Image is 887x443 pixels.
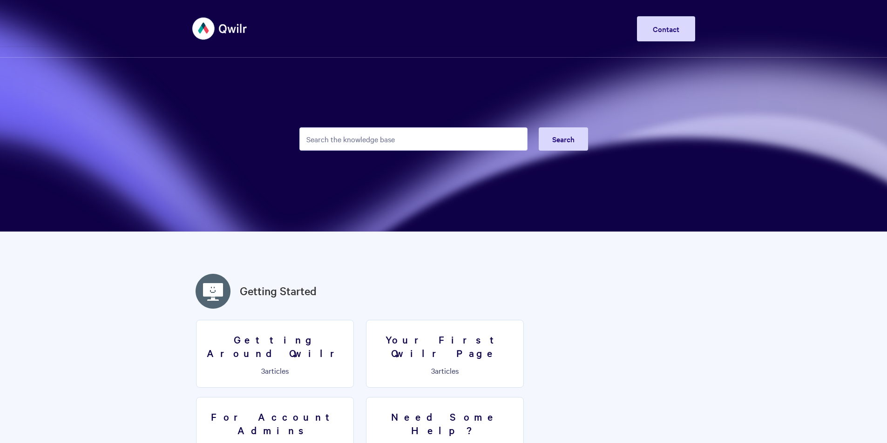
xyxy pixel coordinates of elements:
[372,366,518,375] p: articles
[202,410,348,436] h3: For Account Admins
[299,127,528,151] input: Search the knowledge base
[372,333,518,359] h3: Your First Qwilr Page
[372,410,518,436] h3: Need Some Help?
[637,16,695,41] a: Contact
[202,333,348,359] h3: Getting Around Qwilr
[196,320,354,388] a: Getting Around Qwilr 3articles
[366,320,524,388] a: Your First Qwilr Page 3articles
[202,366,348,375] p: articles
[192,11,248,46] img: Qwilr Help Center
[431,365,435,376] span: 3
[552,134,575,144] span: Search
[539,127,588,151] button: Search
[261,365,265,376] span: 3
[240,283,317,299] a: Getting Started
